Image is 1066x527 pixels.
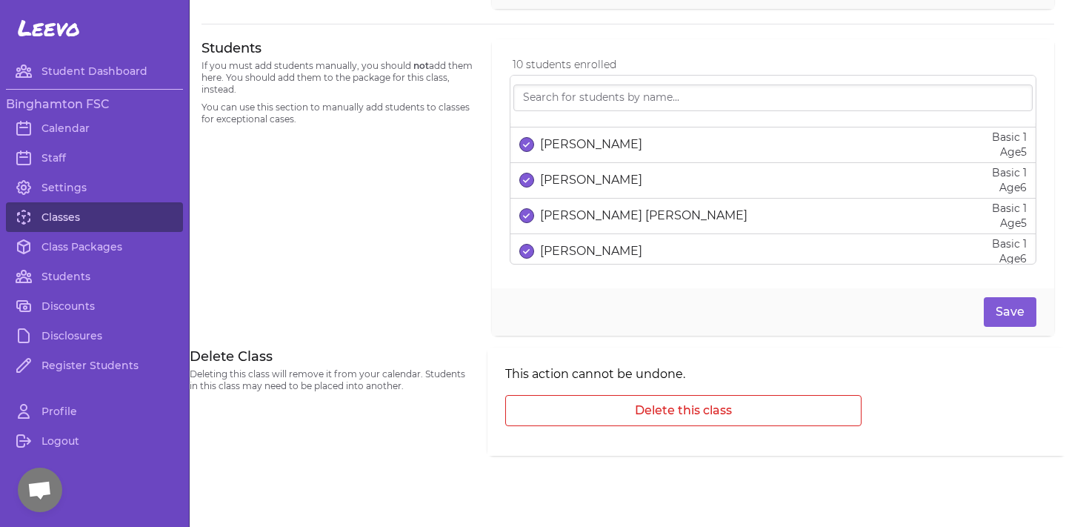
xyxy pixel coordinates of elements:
[18,15,80,42] span: Leevo
[190,348,470,365] h3: Delete Class
[540,136,642,153] p: [PERSON_NAME]
[6,291,183,321] a: Discounts
[201,39,474,57] h3: Students
[992,180,1027,195] p: Age 6
[6,232,183,262] a: Class Packages
[6,426,183,456] a: Logout
[992,251,1027,266] p: Age 6
[6,173,183,202] a: Settings
[540,242,642,260] p: [PERSON_NAME]
[18,468,62,512] div: Open chat
[6,113,183,143] a: Calendar
[6,351,183,380] a: Register Students
[519,208,534,223] button: select date
[540,207,747,225] p: [PERSON_NAME] [PERSON_NAME]
[992,145,1027,159] p: Age 5
[6,56,183,86] a: Student Dashboard
[513,84,1033,111] input: Search for students by name...
[992,216,1027,231] p: Age 5
[201,60,474,96] p: If you must add students manually, you should add them here. You should add them to the package f...
[513,57,1036,72] p: 10 students enrolled
[984,297,1036,327] button: Save
[992,165,1027,180] p: Basic 1
[6,262,183,291] a: Students
[6,202,183,232] a: Classes
[6,397,183,426] a: Profile
[190,368,470,392] p: Deleting this class will remove it from your calendar. Students in this class may need to be plac...
[519,244,534,259] button: select date
[201,102,474,125] p: You can use this section to manually add students to classes for exceptional cases.
[540,171,642,189] p: [PERSON_NAME]
[413,60,429,71] span: not
[992,201,1027,216] p: Basic 1
[992,130,1027,145] p: Basic 1
[505,365,861,383] p: This action cannot be undone.
[519,137,534,152] button: select date
[6,143,183,173] a: Staff
[992,236,1027,251] p: Basic 1
[6,96,183,113] h3: Binghamton FSC
[505,395,861,426] button: Delete this class
[6,321,183,351] a: Disclosures
[519,173,534,188] button: select date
